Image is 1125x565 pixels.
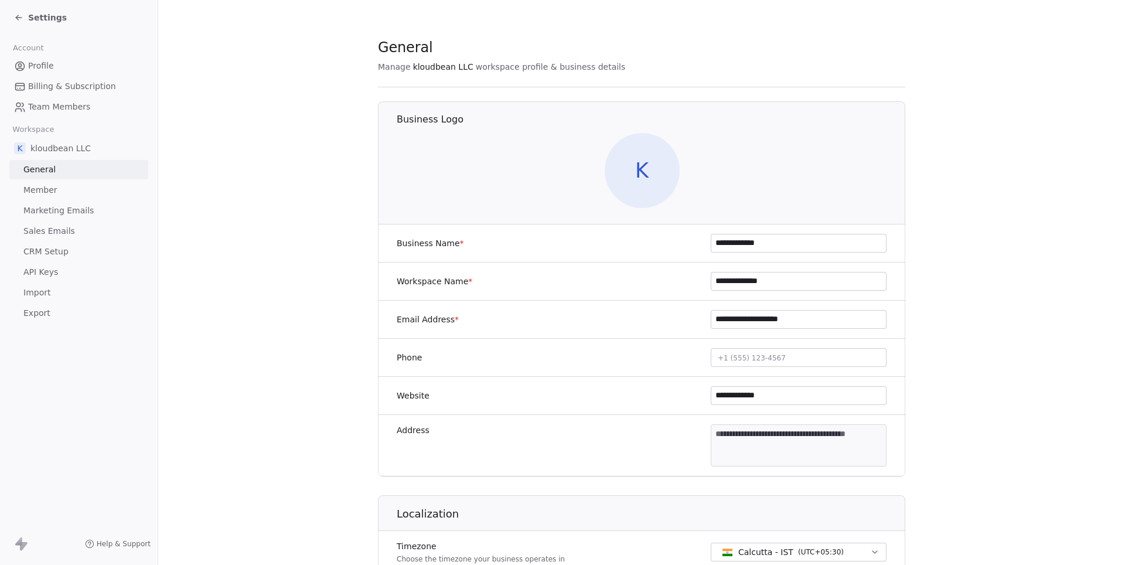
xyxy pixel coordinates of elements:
[8,121,59,138] span: Workspace
[711,348,887,367] button: +1 (555) 123-4567
[14,12,67,23] a: Settings
[28,80,116,93] span: Billing & Subscription
[397,554,565,564] p: Choose the timezone your business operates in
[28,12,67,23] span: Settings
[9,222,148,241] a: Sales Emails
[23,205,94,217] span: Marketing Emails
[97,539,151,549] span: Help & Support
[9,160,148,179] a: General
[30,142,91,154] span: kloudbean LLC
[9,242,148,261] a: CRM Setup
[397,113,906,126] h1: Business Logo
[718,354,786,362] span: +1 (555) 123-4567
[9,77,148,96] a: Billing & Subscription
[28,60,54,72] span: Profile
[397,237,464,249] label: Business Name
[9,283,148,302] a: Import
[8,39,49,57] span: Account
[413,61,473,73] span: kloudbean LLC
[798,547,844,557] span: ( UTC+05:30 )
[9,263,148,282] a: API Keys
[397,540,565,552] label: Timezone
[23,266,58,278] span: API Keys
[378,39,433,56] span: General
[9,181,148,200] a: Member
[85,539,151,549] a: Help & Support
[397,424,429,436] label: Address
[14,142,26,154] span: k
[28,101,90,113] span: Team Members
[23,225,75,237] span: Sales Emails
[23,307,50,319] span: Export
[397,314,459,325] label: Email Address
[23,287,50,299] span: Import
[738,546,793,558] span: Calcutta - IST
[9,97,148,117] a: Team Members
[23,246,69,258] span: CRM Setup
[397,275,472,287] label: Workspace Name
[9,201,148,220] a: Marketing Emails
[23,164,56,176] span: General
[9,56,148,76] a: Profile
[397,352,422,363] label: Phone
[23,184,57,196] span: Member
[397,390,429,401] label: Website
[378,61,411,73] span: Manage
[711,543,887,561] button: Calcutta - IST(UTC+05:30)
[9,304,148,323] a: Export
[476,61,626,73] span: workspace profile & business details
[605,133,680,208] span: K
[397,507,906,521] h1: Localization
